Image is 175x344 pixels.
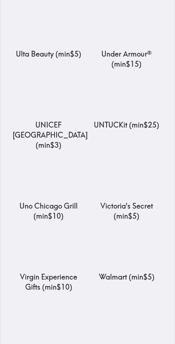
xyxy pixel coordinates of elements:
p: Under Armour® ( min $15 ) [91,49,163,69]
p: Ulta Beauty ( min $5 ) [13,49,85,59]
a: Uno Chicago GrillUno Chicago Grill (min$10) [13,156,85,221]
a: Ulta BeautyUlta Beauty (min$5) [13,4,85,59]
p: Virgin Experience Gifts ( min $10 ) [13,272,85,292]
p: Walmart ( min $5 ) [91,272,163,282]
p: Victoria's Secret ( min $5 ) [91,201,163,221]
p: UNICEF [GEOGRAPHIC_DATA] ( min $3 ) [13,120,85,150]
a: Under Armour®Under Armour® (min$15) [91,4,163,69]
a: UNICEF USAUNICEF [GEOGRAPHIC_DATA] (min$3) [13,75,85,150]
a: Victoria's SecretVictoria's Secret (min$5) [91,156,163,221]
a: WalmartWalmart (min$5) [91,227,163,282]
p: Uno Chicago Grill ( min $10 ) [13,201,85,221]
a: UNTUCKitUNTUCKit (min$25) [91,75,163,130]
a: Virgin Experience GiftsVirgin Experience Gifts (min$10) [13,227,85,292]
p: UNTUCKit ( min $25 ) [91,120,163,130]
